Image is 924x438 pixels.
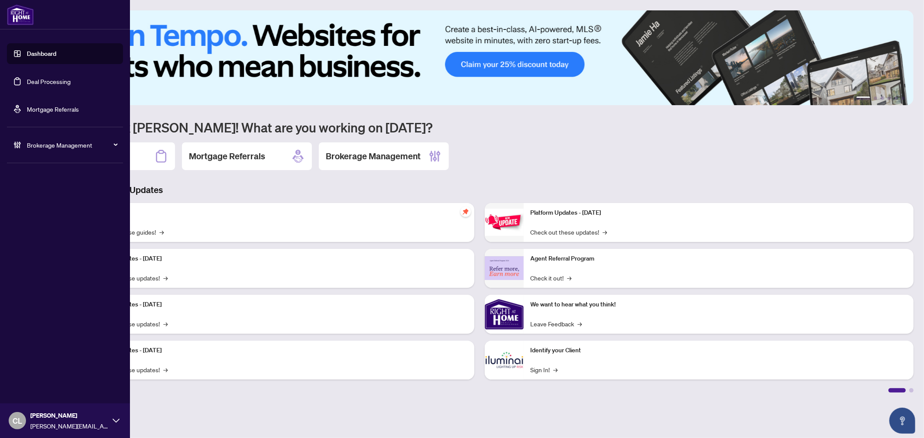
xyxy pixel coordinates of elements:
[531,319,582,328] a: Leave Feedback→
[30,421,108,431] span: [PERSON_NAME][EMAIL_ADDRESS][DOMAIN_NAME]
[27,105,79,113] a: Mortgage Referrals
[91,300,467,309] p: Platform Updates - [DATE]
[485,341,524,380] img: Identify your Client
[531,227,607,237] a: Check out these updates!→
[45,10,914,105] img: Slide 0
[189,150,265,162] h2: Mortgage Referrals
[27,77,71,85] a: Deal Processing
[45,184,914,196] h3: Brokerage & Industry Updates
[603,227,607,237] span: →
[27,50,56,58] a: Dashboard
[485,209,524,236] img: Platform Updates - June 23, 2025
[163,273,168,283] span: →
[163,319,168,328] span: →
[485,295,524,334] img: We want to hear what you think!
[889,408,915,434] button: Open asap
[531,365,558,374] a: Sign In!→
[460,206,471,217] span: pushpin
[895,97,898,100] button: 5
[554,365,558,374] span: →
[163,365,168,374] span: →
[531,254,907,264] p: Agent Referral Program
[901,97,905,100] button: 6
[856,97,870,100] button: 1
[159,227,164,237] span: →
[91,208,467,218] p: Self-Help
[13,415,22,427] span: CL
[30,411,108,420] span: [PERSON_NAME]
[27,140,117,150] span: Brokerage Management
[874,97,877,100] button: 2
[567,273,572,283] span: →
[531,273,572,283] a: Check it out!→
[531,300,907,309] p: We want to hear what you think!
[485,256,524,280] img: Agent Referral Program
[578,319,582,328] span: →
[91,346,467,355] p: Platform Updates - [DATE]
[91,254,467,264] p: Platform Updates - [DATE]
[7,4,34,25] img: logo
[888,97,891,100] button: 4
[45,119,914,135] h1: Welcome back [PERSON_NAME]! What are you working on [DATE]?
[531,346,907,355] p: Identify your Client
[326,150,421,162] h2: Brokerage Management
[531,208,907,218] p: Platform Updates - [DATE]
[881,97,884,100] button: 3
